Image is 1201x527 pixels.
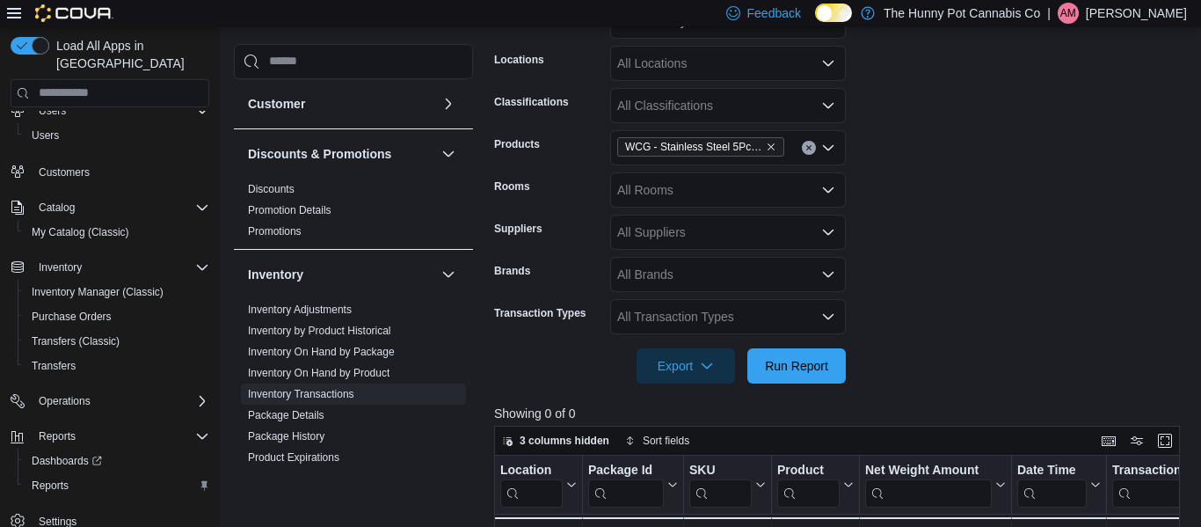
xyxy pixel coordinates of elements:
[1017,463,1101,508] button: Date Time
[494,405,1187,422] p: Showing 0 of 0
[18,329,216,354] button: Transfers (Classic)
[32,225,129,239] span: My Catalog (Classic)
[32,310,112,324] span: Purchase Orders
[637,348,735,384] button: Export
[32,334,120,348] span: Transfers (Classic)
[248,430,324,443] a: Package History
[248,325,391,337] a: Inventory by Product Historical
[494,53,544,67] label: Locations
[32,162,97,183] a: Customers
[25,331,209,352] span: Transfers (Classic)
[32,359,76,373] span: Transfers
[25,450,109,472] a: Dashboards
[4,99,216,123] button: Users
[4,158,216,184] button: Customers
[438,93,459,114] button: Customer
[865,463,992,508] div: Net Weight Amount
[25,355,83,377] a: Transfers
[494,95,569,109] label: Classifications
[248,95,434,113] button: Customer
[4,424,216,449] button: Reports
[588,463,664,508] div: Package URL
[520,434,609,448] span: 3 columns hidden
[438,264,459,285] button: Inventory
[4,389,216,414] button: Operations
[32,426,209,447] span: Reports
[25,306,209,327] span: Purchase Orders
[500,463,563,508] div: Location
[248,145,434,163] button: Discounts & Promotions
[32,426,83,447] button: Reports
[1058,3,1079,24] div: Ashley Moase
[618,430,696,451] button: Sort fields
[32,128,59,143] span: Users
[643,434,689,448] span: Sort fields
[248,451,339,464] a: Product Expirations
[821,141,835,155] button: Open list of options
[32,257,209,278] span: Inventory
[248,204,331,216] a: Promotion Details
[248,472,328,485] a: Purchase Orders
[494,264,530,278] label: Brands
[248,225,302,238] a: Promotions
[1086,3,1187,24] p: [PERSON_NAME]
[25,306,119,327] a: Purchase Orders
[25,450,209,472] span: Dashboards
[25,475,209,496] span: Reports
[1047,3,1051,24] p: |
[18,304,216,329] button: Purchase Orders
[248,366,389,380] span: Inventory On Hand by Product
[32,454,102,468] span: Dashboards
[1098,430,1119,451] button: Keyboard shortcuts
[777,463,854,508] button: Product
[32,285,164,299] span: Inventory Manager (Classic)
[802,141,816,155] button: Clear input
[39,104,66,118] span: Users
[32,257,89,278] button: Inventory
[766,142,776,152] button: Remove WCG - Stainless Steel 5Pc Screens - Mesh from selection in this group
[248,145,391,163] h3: Discounts & Promotions
[248,304,352,316] a: Inventory Adjustments
[18,280,216,304] button: Inventory Manager (Classic)
[32,197,209,218] span: Catalog
[248,203,331,217] span: Promotion Details
[815,4,852,22] input: Dark Mode
[494,306,586,320] label: Transaction Types
[25,222,209,243] span: My Catalog (Classic)
[495,430,616,451] button: 3 columns hidden
[1060,3,1076,24] span: AM
[617,137,784,157] span: WCG - Stainless Steel 5Pc Screens - Mesh
[4,255,216,280] button: Inventory
[25,222,136,243] a: My Catalog (Classic)
[248,409,324,421] a: Package Details
[248,95,305,113] h3: Customer
[747,348,846,384] button: Run Report
[821,183,835,197] button: Open list of options
[1154,430,1176,451] button: Enter fullscreen
[865,463,992,479] div: Net Weight Amount
[248,324,391,338] span: Inventory by Product Historical
[18,354,216,378] button: Transfers
[35,4,113,22] img: Cova
[588,463,664,479] div: Package Id
[689,463,766,508] button: SKU
[234,179,473,249] div: Discounts & Promotions
[248,472,328,486] span: Purchase Orders
[821,99,835,113] button: Open list of options
[248,367,389,379] a: Inventory On Hand by Product
[765,357,828,375] span: Run Report
[500,463,577,508] button: Location
[39,260,82,274] span: Inventory
[18,220,216,245] button: My Catalog (Classic)
[248,182,295,196] span: Discounts
[689,463,752,508] div: SKU URL
[248,345,395,359] span: Inventory On Hand by Package
[248,183,295,195] a: Discounts
[500,463,563,479] div: Location
[248,266,303,283] h3: Inventory
[821,267,835,282] button: Open list of options
[18,123,216,148] button: Users
[1126,430,1147,451] button: Display options
[884,3,1040,24] p: The Hunny Pot Cannabis Co
[4,195,216,220] button: Catalog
